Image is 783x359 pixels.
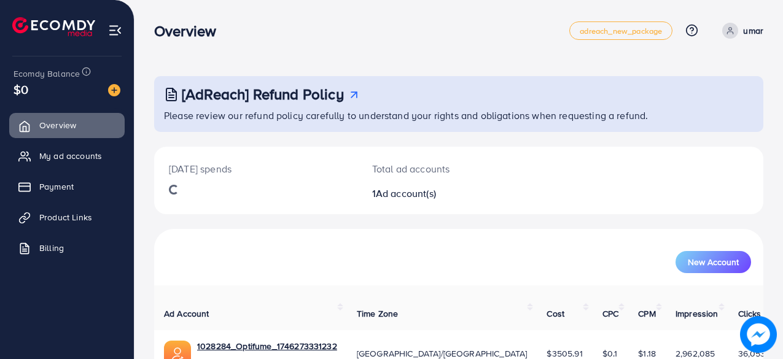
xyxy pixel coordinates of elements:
[638,307,655,320] span: CPM
[743,23,763,38] p: umar
[9,205,125,230] a: Product Links
[164,307,209,320] span: Ad Account
[108,84,120,96] img: image
[9,113,125,137] a: Overview
[154,22,226,40] h3: Overview
[39,150,102,162] span: My ad accounts
[14,68,80,80] span: Ecomdy Balance
[9,144,125,168] a: My ad accounts
[738,307,762,320] span: Clicks
[197,340,337,352] a: 1028284_Optifume_1746273331232
[9,236,125,260] a: Billing
[372,161,495,176] p: Total ad accounts
[12,17,95,36] img: logo
[602,307,618,320] span: CPC
[182,85,344,103] h3: [AdReach] Refund Policy
[39,180,74,193] span: Payment
[717,23,763,39] a: umar
[376,187,436,200] span: Ad account(s)
[14,80,28,98] span: $0
[164,108,756,123] p: Please review our refund policy carefully to understand your rights and obligations when requesti...
[357,307,398,320] span: Time Zone
[547,307,564,320] span: Cost
[39,119,76,131] span: Overview
[169,161,343,176] p: [DATE] spends
[372,188,495,199] h2: 1
[39,211,92,223] span: Product Links
[688,258,739,266] span: New Account
[569,21,672,40] a: adreach_new_package
[39,242,64,254] span: Billing
[740,316,777,353] img: image
[9,174,125,199] a: Payment
[108,23,122,37] img: menu
[676,251,751,273] button: New Account
[580,27,662,35] span: adreach_new_package
[676,307,719,320] span: Impression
